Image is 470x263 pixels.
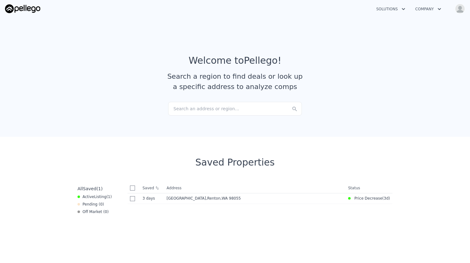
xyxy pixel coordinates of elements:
[165,71,305,92] div: Search a region to find deals or look up a specific address to analyze comps
[189,55,282,66] div: Welcome to Pellego !
[206,196,243,201] span: , Renton
[455,4,465,14] img: avatar
[371,3,410,15] button: Solutions
[384,196,388,201] time: 2025-09-29 21:22
[164,183,346,193] th: Address
[75,157,395,168] div: Saved Properties
[77,209,109,214] div: Off Market ( 0 )
[5,4,40,13] img: Pellego
[351,196,384,201] span: Price Decrease (
[82,194,112,199] span: Active ( 1 )
[77,202,104,207] div: Pending ( 0 )
[94,195,107,199] span: Listing
[77,186,102,192] div: All ( 1 )
[346,183,392,193] th: Status
[140,183,164,193] th: Saved
[142,196,162,201] time: 2025-09-29 21:24
[83,186,96,191] span: Saved
[221,196,241,201] span: , WA 98055
[388,196,390,201] span: )
[168,102,302,116] div: Search an address or region...
[167,196,206,201] span: [GEOGRAPHIC_DATA]
[410,3,446,15] button: Company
